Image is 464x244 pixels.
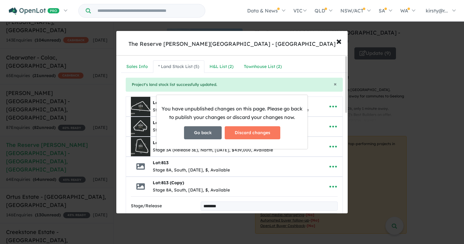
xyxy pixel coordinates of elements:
[225,126,280,139] button: Discard changes
[9,7,60,15] img: Openlot PRO Logo White
[92,4,204,17] input: Try estate name, suburb, builder or developer
[161,105,303,121] p: You have unpublished changes on this page. Please go back to publish your changes or discard your...
[426,8,448,14] span: kirsty@r...
[184,126,222,139] button: Go back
